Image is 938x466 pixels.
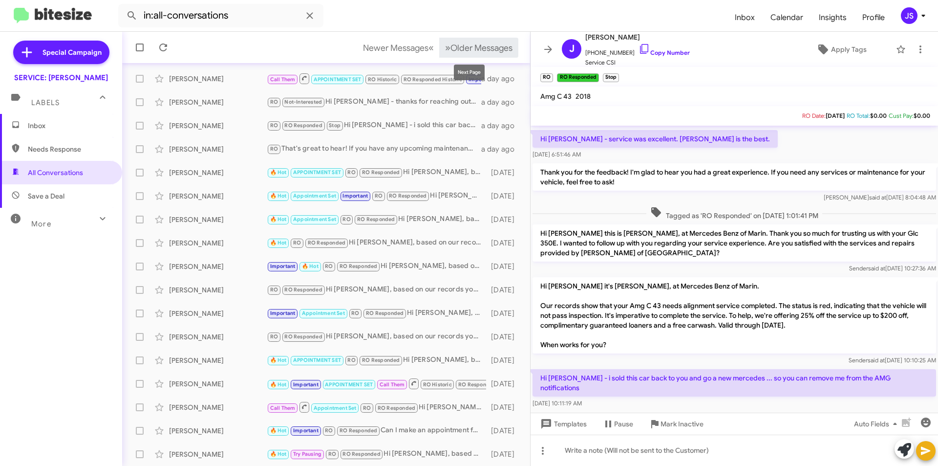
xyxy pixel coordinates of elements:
span: $0.00 [914,112,930,119]
span: Important [342,193,368,199]
span: RO [270,146,278,152]
div: [PERSON_NAME] [169,238,267,248]
div: [PERSON_NAME] [169,74,267,84]
div: Hi [PERSON_NAME], based on our records your 2019 C300 is due for routine service. Can I make an a... [267,261,486,272]
div: [PERSON_NAME] [169,355,267,365]
div: Hi [PERSON_NAME], based on our records your 2018 GLE is due for routine service next month. Can I... [267,284,486,295]
span: RO Historic [423,381,452,388]
span: RO [347,169,355,176]
span: Appointment Set [314,405,357,411]
div: Hi [PERSON_NAME], based on our records your 2015 C-Class is due for routine service next week. Ca... [267,214,486,225]
div: [PERSON_NAME] [169,121,267,131]
span: Older Messages [450,43,512,53]
span: 🔥 Hot [270,451,287,457]
div: [DATE] [486,262,522,271]
span: Inbox [727,3,763,32]
div: [DATE] [486,355,522,365]
span: Appointment Set [293,216,336,222]
div: [DATE] [486,379,522,389]
span: RO Historic [368,76,397,83]
div: a day ago [481,121,522,131]
span: 🔥 Hot [270,357,287,363]
div: Hi [PERSON_NAME], based on our records your vehicle will be due for routine maintenance next mont... [267,448,486,460]
div: [PERSON_NAME] [169,168,267,178]
span: Try Pausing [293,451,321,457]
span: J [569,41,575,57]
button: Next [439,38,518,58]
span: Appointment Set [293,193,336,199]
span: [PERSON_NAME] [585,31,690,43]
span: RO [270,99,278,105]
span: « [428,42,434,54]
div: [PERSON_NAME] [169,449,267,459]
span: RO Responded [340,263,377,269]
span: APPOINTMENT SET [293,357,341,363]
span: Sender [DATE] 10:10:25 AM [849,356,936,364]
span: RO [270,287,278,293]
span: said at [868,265,885,272]
div: Hi [PERSON_NAME], thank you for letting me know. I’ll make sure your record reflects that. Feel f... [267,72,481,85]
span: RO [325,263,333,269]
span: Labels [31,98,60,107]
span: RO Responded [357,216,395,222]
div: Hi [PERSON_NAME] - i sold this car back to you and go a new mercedes ... so you can remove me fro... [267,120,481,131]
span: RO [293,240,301,246]
span: RO Total: [847,112,870,119]
span: RO Responded Historic [404,76,462,83]
p: Hi [PERSON_NAME] it's [PERSON_NAME], at Mercedes Benz of Marin. Our records show that your Amg C ... [533,277,936,354]
span: Profile [854,3,893,32]
button: Auto Fields [846,415,909,433]
span: [DATE] 10:11:19 AM [533,399,582,407]
div: [PERSON_NAME] [169,215,267,224]
button: Pause [595,415,641,433]
span: RO Date: [802,112,826,119]
span: 🔥 Hot [270,240,287,246]
div: [PERSON_NAME] [169,309,267,318]
span: APPOINTMENT SET [314,76,362,83]
small: Stop [603,73,619,82]
span: RO Responded [284,287,322,293]
button: JS [893,7,927,24]
div: [DATE] [486,402,522,412]
a: Calendar [763,3,811,32]
div: That's great to hear! If you have any upcoming maintenance or repair needs, feel free to let me k... [267,143,481,155]
span: Auto Fields [854,415,901,433]
div: Hi [PERSON_NAME], based on our records your vehicle is due for routine maintenance. Can I make an... [267,331,486,342]
div: [PERSON_NAME] [169,379,267,389]
span: Not-Interested [284,99,322,105]
div: [DATE] [486,215,522,224]
div: JS [901,7,917,24]
span: RO Responded [362,169,400,176]
span: » [445,42,450,54]
span: 🔥 Hot [270,169,287,176]
div: [DATE] [486,332,522,342]
span: $0.00 [870,112,887,119]
span: Newer Messages [363,43,428,53]
span: Special Campaign [43,47,102,57]
a: Insights [811,3,854,32]
a: Copy Number [639,49,690,56]
span: Stop [329,122,341,129]
span: 🔥 Hot [270,216,287,222]
span: RO Responded [340,427,377,434]
div: a day ago [481,144,522,154]
span: Save a Deal [28,191,64,201]
span: RO [347,357,355,363]
div: Hi [PERSON_NAME] - thanks for reaching out; I had the tires replaced and alignment completed at a... [267,96,481,108]
span: RO [375,193,383,199]
span: RO Responded [342,451,380,457]
span: RO Responded [389,193,426,199]
button: Previous [357,38,440,58]
span: Mark Inactive [661,415,703,433]
span: Apply Tags [831,41,867,58]
div: Hi [PERSON_NAME], based on our records your 2018 E-class is due for routine service. Can I make a... [267,308,486,319]
div: [PERSON_NAME] [169,97,267,107]
span: RO [325,427,333,434]
span: 🔥 Hot [302,263,319,269]
span: said at [868,356,885,364]
div: [PERSON_NAME] [169,332,267,342]
span: Call Them [270,76,296,83]
button: Apply Tags [791,41,891,58]
span: Templates [538,415,587,433]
